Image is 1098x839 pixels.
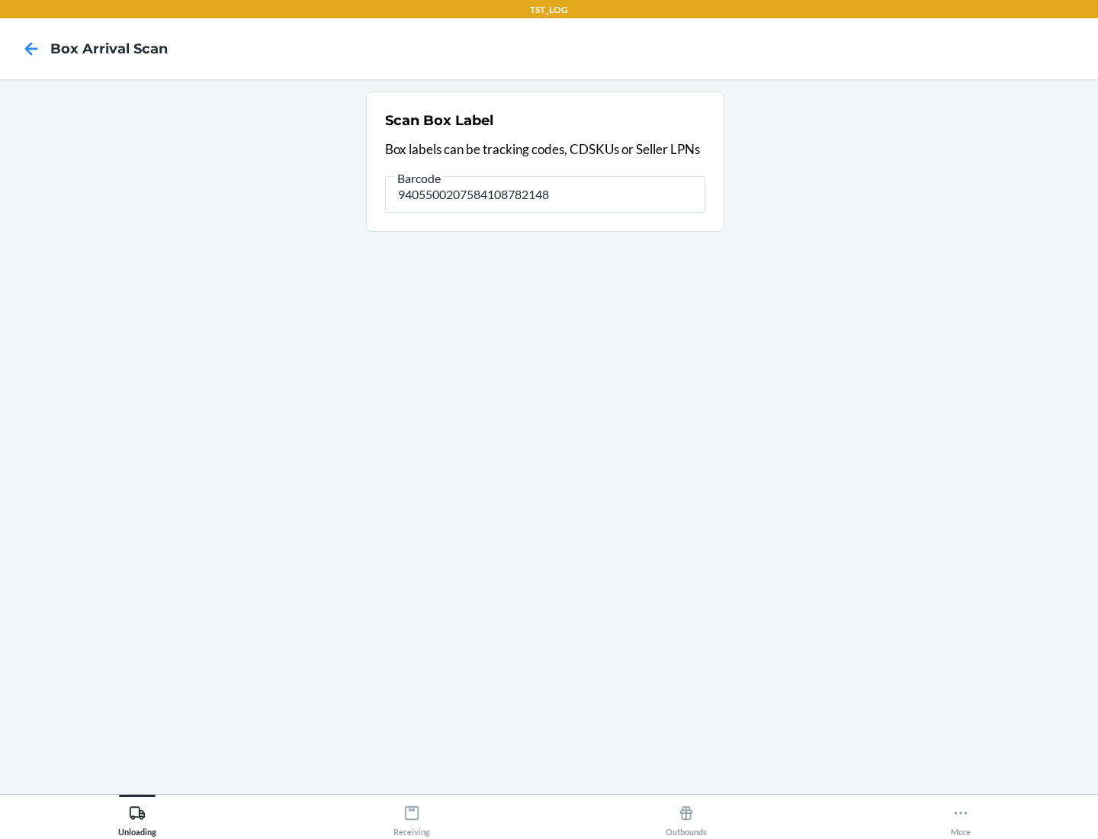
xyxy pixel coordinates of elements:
[274,795,549,837] button: Receiving
[50,39,168,59] h4: Box Arrival Scan
[395,171,443,186] span: Barcode
[385,176,705,213] input: Barcode
[666,799,707,837] div: Outbounds
[385,111,493,130] h2: Scan Box Label
[530,3,568,17] p: TST_LOG
[823,795,1098,837] button: More
[549,795,823,837] button: Outbounds
[951,799,971,837] div: More
[385,140,705,159] p: Box labels can be tracking codes, CDSKUs or Seller LPNs
[393,799,430,837] div: Receiving
[118,799,156,837] div: Unloading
